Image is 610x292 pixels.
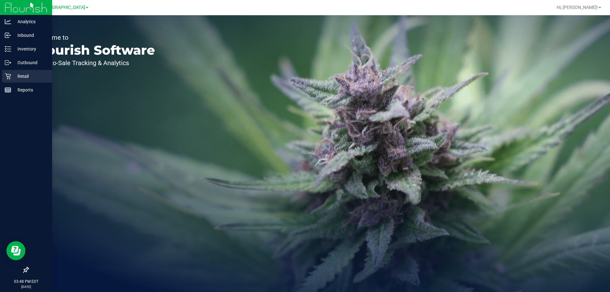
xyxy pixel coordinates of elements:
[5,59,11,66] inline-svg: Outbound
[5,73,11,79] inline-svg: Retail
[11,45,49,53] p: Inventory
[34,44,155,57] p: Flourish Software
[5,87,11,93] inline-svg: Reports
[3,284,49,289] p: [DATE]
[11,86,49,94] p: Reports
[11,18,49,25] p: Analytics
[5,32,11,38] inline-svg: Inbound
[6,241,25,260] iframe: Resource center
[34,34,155,41] p: Welcome to
[11,59,49,66] p: Outbound
[5,18,11,25] inline-svg: Analytics
[557,5,598,10] span: Hi, [PERSON_NAME]!
[3,279,49,284] p: 03:48 PM EDT
[42,5,85,10] span: [GEOGRAPHIC_DATA]
[11,31,49,39] p: Inbound
[5,46,11,52] inline-svg: Inventory
[11,72,49,80] p: Retail
[34,60,155,66] p: Seed-to-Sale Tracking & Analytics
